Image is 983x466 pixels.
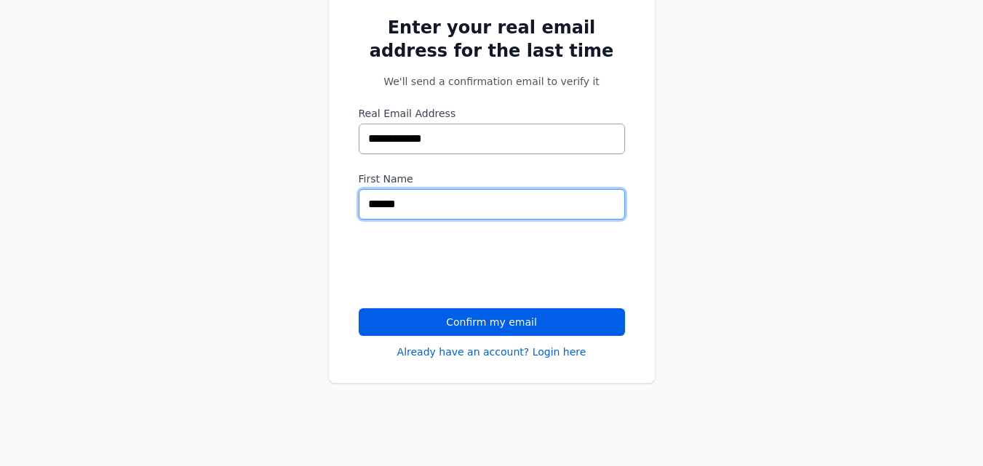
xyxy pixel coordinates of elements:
[359,74,625,89] p: We'll send a confirmation email to verify it
[359,106,625,121] label: Real Email Address
[359,172,625,186] label: First Name
[359,237,580,294] iframe: reCAPTCHA
[359,16,625,63] h2: Enter your real email address for the last time
[359,308,625,336] button: Confirm my email
[397,345,586,359] a: Already have an account? Login here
